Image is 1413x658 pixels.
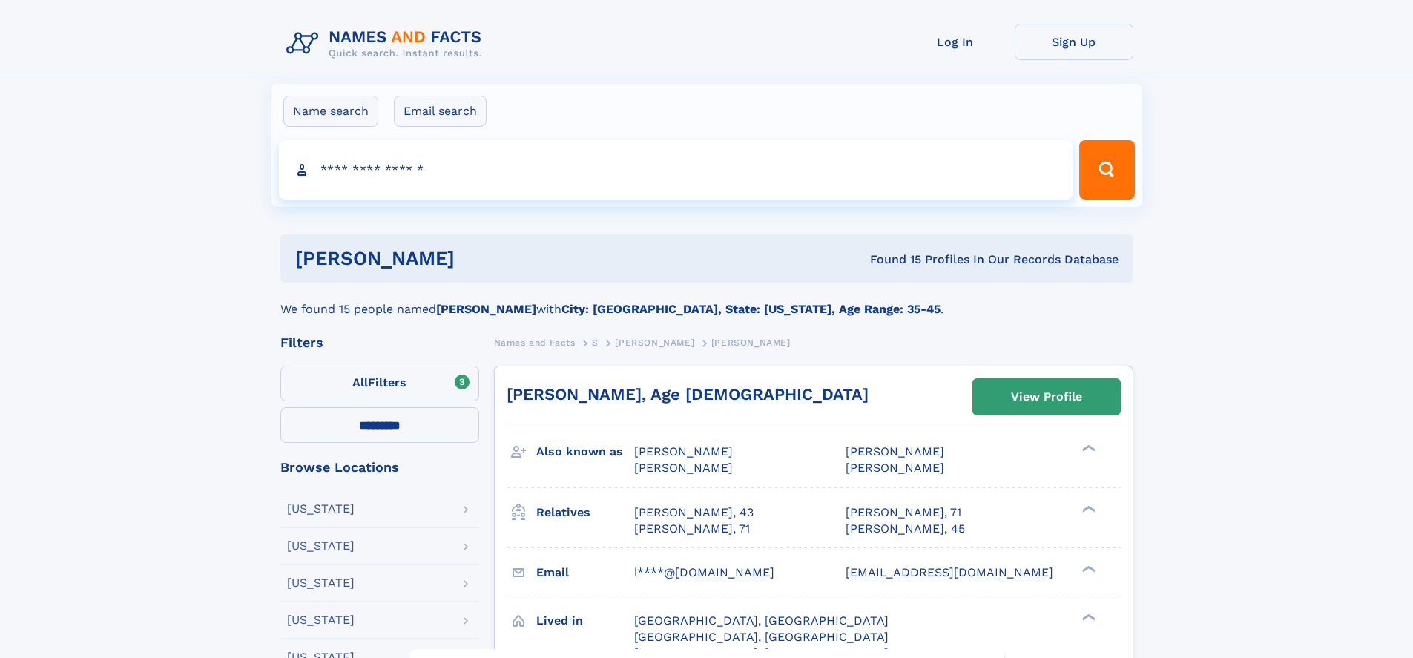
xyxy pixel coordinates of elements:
[634,504,754,521] a: [PERSON_NAME], 43
[711,338,791,348] span: [PERSON_NAME]
[280,336,479,349] div: Filters
[1078,444,1096,453] div: ❯
[280,283,1133,318] div: We found 15 people named with .
[1078,612,1096,622] div: ❯
[662,251,1119,268] div: Found 15 Profiles In Our Records Database
[634,630,889,644] span: [GEOGRAPHIC_DATA], [GEOGRAPHIC_DATA]
[896,24,1015,60] a: Log In
[846,521,965,537] a: [PERSON_NAME], 45
[634,521,750,537] a: [PERSON_NAME], 71
[846,461,944,475] span: [PERSON_NAME]
[280,366,479,401] label: Filters
[352,375,368,389] span: All
[283,96,378,127] label: Name search
[279,140,1073,200] input: search input
[561,302,941,316] b: City: [GEOGRAPHIC_DATA], State: [US_STATE], Age Range: 35-45
[592,338,599,348] span: S
[1011,380,1082,414] div: View Profile
[1015,24,1133,60] a: Sign Up
[536,439,634,464] h3: Also known as
[394,96,487,127] label: Email search
[634,461,733,475] span: [PERSON_NAME]
[287,614,355,626] div: [US_STATE]
[494,333,576,352] a: Names and Facts
[846,444,944,458] span: [PERSON_NAME]
[846,504,961,521] a: [PERSON_NAME], 71
[536,560,634,585] h3: Email
[436,302,536,316] b: [PERSON_NAME]
[536,500,634,525] h3: Relatives
[1078,504,1096,513] div: ❯
[615,338,694,348] span: [PERSON_NAME]
[1079,140,1134,200] button: Search Button
[592,333,599,352] a: S
[287,540,355,552] div: [US_STATE]
[280,461,479,474] div: Browse Locations
[287,577,355,589] div: [US_STATE]
[507,385,869,404] a: [PERSON_NAME], Age [DEMOGRAPHIC_DATA]
[536,608,634,634] h3: Lived in
[295,249,662,268] h1: [PERSON_NAME]
[287,503,355,515] div: [US_STATE]
[1078,564,1096,573] div: ❯
[615,333,694,352] a: [PERSON_NAME]
[973,379,1120,415] a: View Profile
[634,444,733,458] span: [PERSON_NAME]
[846,565,1053,579] span: [EMAIL_ADDRESS][DOMAIN_NAME]
[634,613,889,628] span: [GEOGRAPHIC_DATA], [GEOGRAPHIC_DATA]
[280,24,494,64] img: Logo Names and Facts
